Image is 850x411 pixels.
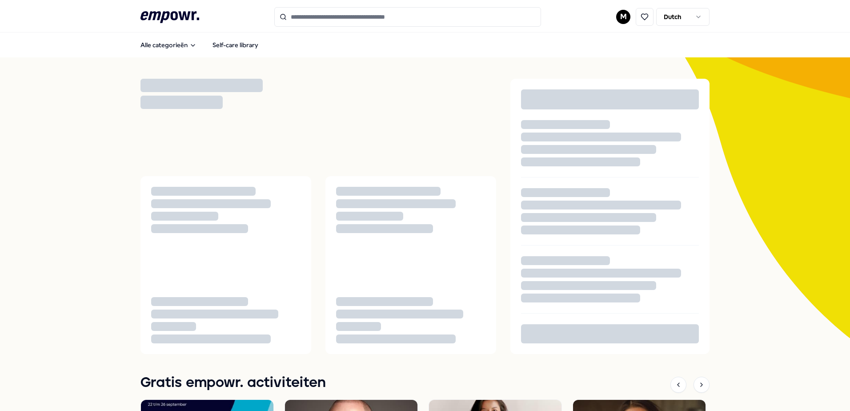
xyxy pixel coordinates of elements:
[133,36,204,54] button: Alle categorieën
[133,36,265,54] nav: Main
[616,10,630,24] button: M
[140,372,326,394] h1: Gratis empowr. activiteiten
[205,36,265,54] a: Self-care library
[274,7,541,27] input: Search for products, categories or subcategories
